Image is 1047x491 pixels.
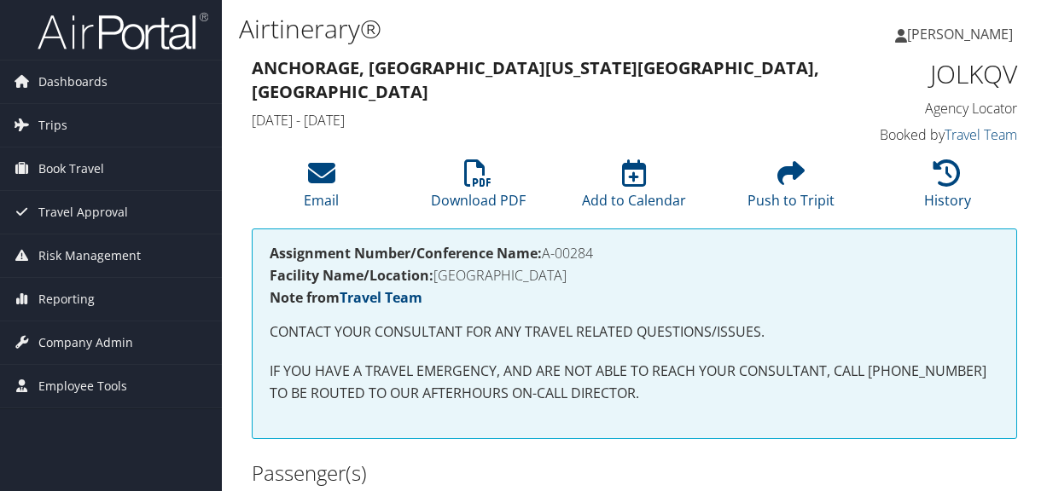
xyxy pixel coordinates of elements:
[38,234,141,277] span: Risk Management
[252,459,622,488] h2: Passenger(s)
[38,61,108,103] span: Dashboards
[252,56,819,103] strong: Anchorage, [GEOGRAPHIC_DATA] [US_STATE][GEOGRAPHIC_DATA], [GEOGRAPHIC_DATA]
[747,169,835,210] a: Push to Tripit
[845,56,1017,92] h1: JOLKQV
[945,125,1017,144] a: Travel Team
[252,111,819,130] h4: [DATE] - [DATE]
[239,11,766,47] h1: Airtinerary®
[38,11,208,51] img: airportal-logo.png
[924,169,971,210] a: History
[270,321,999,344] p: CONTACT YOUR CONSULTANT FOR ANY TRAVEL RELATED QUESTIONS/ISSUES.
[38,104,67,147] span: Trips
[38,147,104,190] span: Book Travel
[845,125,1017,144] h4: Booked by
[38,321,133,364] span: Company Admin
[304,169,339,210] a: Email
[270,244,542,263] strong: Assignment Number/Conference Name:
[845,99,1017,118] h4: Agency Locator
[270,246,999,260] h4: A-00284
[270,288,422,307] strong: Note from
[895,9,1030,60] a: [PERSON_NAME]
[38,365,127,407] span: Employee Tools
[582,169,686,210] a: Add to Calendar
[38,191,128,234] span: Travel Approval
[907,25,1013,43] span: [PERSON_NAME]
[431,169,526,210] a: Download PDF
[270,266,433,285] strong: Facility Name/Location:
[340,288,422,307] a: Travel Team
[270,361,999,404] p: IF YOU HAVE A TRAVEL EMERGENCY, AND ARE NOT ABLE TO REACH YOUR CONSULTANT, CALL [PHONE_NUMBER] TO...
[38,278,95,321] span: Reporting
[270,269,999,282] h4: [GEOGRAPHIC_DATA]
